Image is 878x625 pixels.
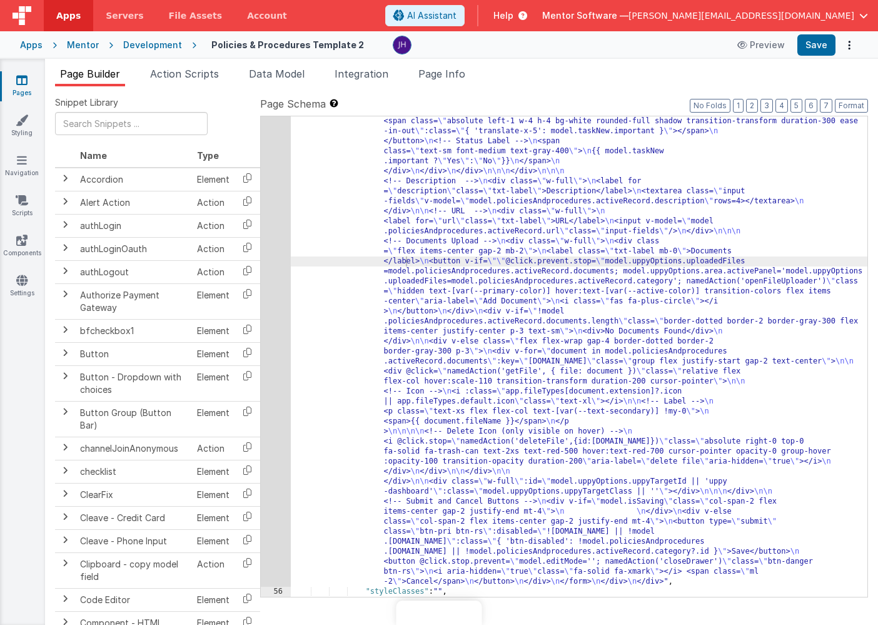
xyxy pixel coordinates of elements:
td: channelJoinAnonymous [75,437,192,460]
img: c2badad8aad3a9dfc60afe8632b41ba8 [393,36,411,54]
td: Element [192,506,235,529]
td: Code Editor [75,588,192,611]
button: Format [835,99,868,113]
td: Alert Action [75,191,192,214]
td: authLogout [75,260,192,283]
span: Page Schema [260,96,326,111]
td: Element [192,483,235,506]
td: Element [192,460,235,483]
span: Help [493,9,513,22]
td: Button [75,342,192,365]
td: Element [192,319,235,342]
button: Save [797,34,835,56]
div: Apps [20,39,43,51]
button: 5 [790,99,802,113]
h4: Policies & Procedures Template 2 [211,40,364,49]
td: Element [192,529,235,552]
button: Mentor Software — [PERSON_NAME][EMAIL_ADDRESS][DOMAIN_NAME] [542,9,868,22]
span: Mentor Software — [542,9,628,22]
div: Mentor [67,39,99,51]
span: Action Scripts [150,68,219,80]
td: Element [192,283,235,319]
td: Authorize Payment Gateway [75,283,192,319]
td: Element [192,342,235,365]
button: Preview [730,35,792,55]
td: ClearFix [75,483,192,506]
button: 3 [760,99,773,113]
td: Accordion [75,168,192,191]
button: No Folds [690,99,730,113]
button: 6 [805,99,817,113]
span: [PERSON_NAME][EMAIL_ADDRESS][DOMAIN_NAME] [628,9,854,22]
td: Element [192,401,235,437]
button: Options [840,36,858,54]
span: AI Assistant [407,9,457,22]
td: checklist [75,460,192,483]
td: Button - Dropdown with choices [75,365,192,401]
button: 1 [733,99,744,113]
span: Data Model [249,68,305,80]
td: Element [192,365,235,401]
span: Type [197,150,219,161]
td: authLogin [75,214,192,237]
input: Search Snippets ... [55,112,208,135]
button: 4 [775,99,788,113]
td: Button Group (Button Bar) [75,401,192,437]
span: Page Builder [60,68,120,80]
td: Action [192,552,235,588]
td: Cleave - Credit Card [75,506,192,529]
span: Page Info [418,68,465,80]
div: 56 [261,587,291,597]
span: Snippet Library [55,96,118,109]
button: 2 [746,99,758,113]
span: File Assets [169,9,223,22]
span: Servers [106,9,143,22]
span: Name [80,150,107,161]
td: Action [192,437,235,460]
td: Action [192,214,235,237]
td: Cleave - Phone Input [75,529,192,552]
div: Development [123,39,182,51]
td: Action [192,237,235,260]
td: Action [192,191,235,214]
span: Apps [56,9,81,22]
td: authLoginOauth [75,237,192,260]
td: Element [192,168,235,191]
td: Clipboard - copy model field [75,552,192,588]
td: Action [192,260,235,283]
td: bfcheckbox1 [75,319,192,342]
span: Integration [335,68,388,80]
button: 7 [820,99,832,113]
td: Element [192,588,235,611]
button: AI Assistant [385,5,465,26]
